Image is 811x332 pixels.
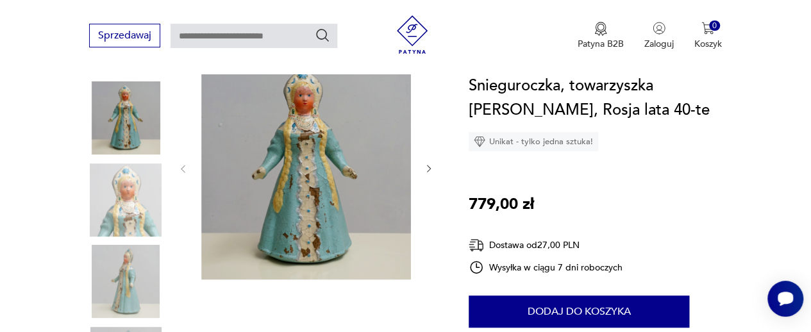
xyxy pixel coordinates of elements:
[767,281,803,317] iframe: Smartsupp widget button
[469,132,598,151] div: Unikat - tylko jedna sztuka!
[201,56,411,279] img: Zdjęcie produktu Snieguroczka, towarzyszka Deda Moroza, Rosja lata 40-te
[709,21,720,31] div: 0
[89,32,160,41] a: Sprzedawaj
[474,136,485,147] img: Ikona diamentu
[701,22,714,35] img: Ikona koszyka
[469,260,623,275] div: Wysyłka w ciągu 7 dni roboczych
[89,163,162,237] img: Zdjęcie produktu Snieguroczka, towarzyszka Deda Moroza, Rosja lata 40-te
[644,38,674,50] p: Zaloguj
[578,22,624,50] a: Ikona medaluPatyna B2B
[469,237,623,253] div: Dostawa od 27,00 PLN
[89,24,160,47] button: Sprzedawaj
[644,22,674,50] button: Zaloguj
[469,74,722,122] h1: Snieguroczka, towarzyszka [PERSON_NAME], Rosja lata 40-te
[694,22,722,50] button: 0Koszyk
[469,237,484,253] img: Ikona dostawy
[578,22,624,50] button: Patyna B2B
[315,28,330,43] button: Szukaj
[578,38,624,50] p: Patyna B2B
[469,192,534,217] p: 779,00 zł
[393,15,431,54] img: Patyna - sklep z meblami i dekoracjami vintage
[469,295,689,328] button: Dodaj do koszyka
[89,81,162,154] img: Zdjęcie produktu Snieguroczka, towarzyszka Deda Moroza, Rosja lata 40-te
[89,245,162,318] img: Zdjęcie produktu Snieguroczka, towarzyszka Deda Moroza, Rosja lata 40-te
[594,22,607,36] img: Ikona medalu
[653,22,665,35] img: Ikonka użytkownika
[694,38,722,50] p: Koszyk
